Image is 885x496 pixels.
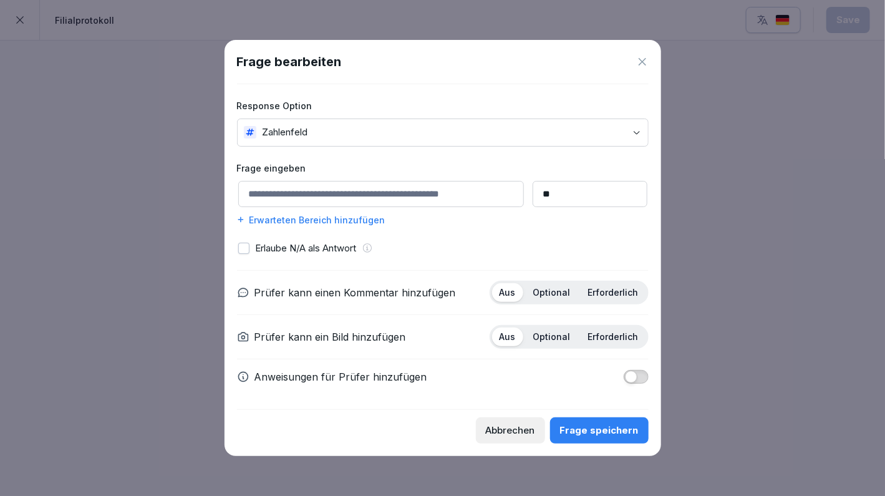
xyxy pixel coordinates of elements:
button: Frage speichern [550,417,649,444]
label: Response Option [237,99,649,112]
p: Prüfer kann ein Bild hinzufügen [254,329,406,344]
p: Erlaube N/A als Antwort [256,241,357,256]
p: Aus [500,331,516,343]
p: Optional [533,287,571,298]
p: Optional [533,331,571,343]
p: Erforderlich [588,287,639,298]
h1: Frage bearbeiten [237,52,342,71]
p: Anweisungen für Prüfer hinzufügen [254,369,427,384]
p: Prüfer kann einen Kommentar hinzufügen [254,285,456,300]
p: Erforderlich [588,331,639,343]
div: Frage speichern [560,424,639,437]
label: Frage eingeben [237,162,649,175]
div: Abbrechen [486,424,535,437]
p: Aus [500,287,516,298]
div: Erwarteten Bereich hinzufügen [237,213,649,226]
button: Abbrechen [476,417,545,444]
